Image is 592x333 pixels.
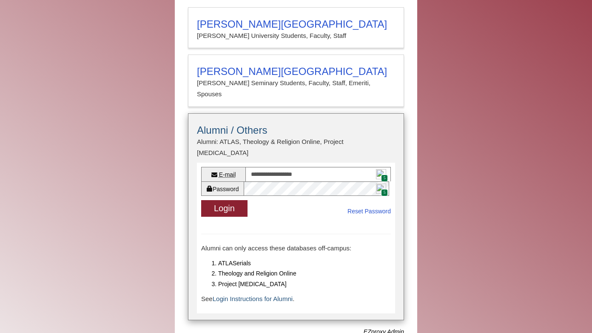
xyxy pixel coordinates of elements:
a: Login Instructions for Alumni [213,295,293,302]
p: [PERSON_NAME] University Students, Faculty, Staff [197,30,395,41]
span: 5 [381,175,387,182]
img: npw-badge-icon.svg [376,184,386,194]
abbr: E-mail or username [219,171,236,178]
p: Alumni: ATLAS, Theology & Religion Online, Project [MEDICAL_DATA] [197,136,395,159]
p: Alumni can only access these databases off-campus: [201,243,391,254]
img: npw-badge-icon.svg [376,169,386,179]
summary: Alumni / OthersAlumni: ATLAS, Theology & Religion Online, Project [MEDICAL_DATA] [197,124,395,159]
a: Reset Password [347,206,391,217]
li: Theology and Religion Online [218,268,391,279]
li: Project [MEDICAL_DATA] [218,279,391,290]
label: Password [201,181,244,196]
h3: Alumni / Others [197,124,395,136]
button: Login [201,200,248,217]
h3: [PERSON_NAME][GEOGRAPHIC_DATA] [197,66,395,78]
li: ATLASerials [218,258,391,269]
a: [PERSON_NAME][GEOGRAPHIC_DATA][PERSON_NAME] University Students, Faculty, Staff [188,7,404,48]
p: [PERSON_NAME] Seminary Students, Faculty, Staff, Emeriti, Spouses [197,78,395,100]
h3: [PERSON_NAME][GEOGRAPHIC_DATA] [197,18,395,30]
span: 5 [381,189,387,196]
p: See . [201,293,391,304]
a: [PERSON_NAME][GEOGRAPHIC_DATA][PERSON_NAME] Seminary Students, Faculty, Staff, Emeriti, Spouses [188,55,404,107]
